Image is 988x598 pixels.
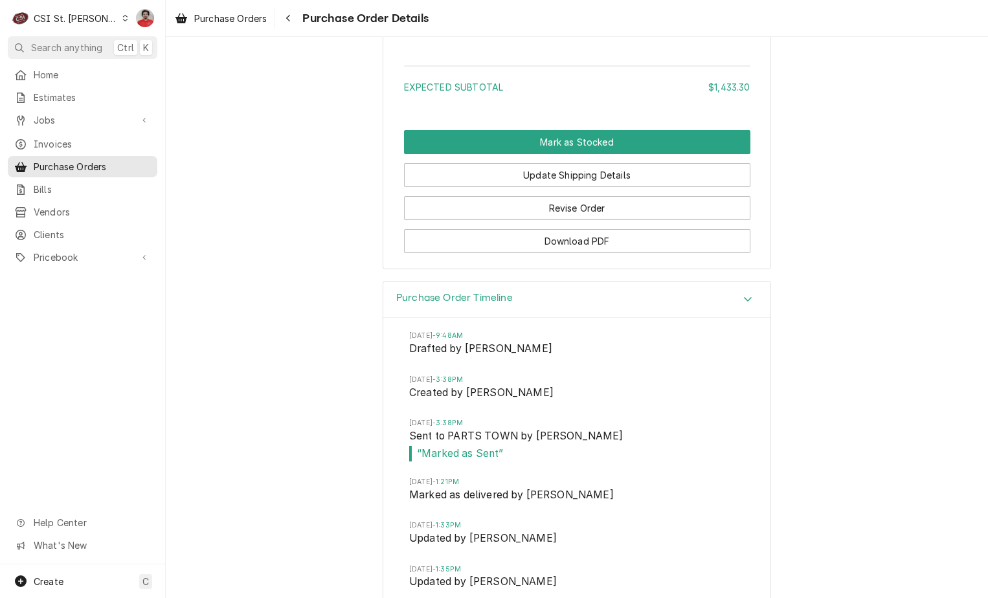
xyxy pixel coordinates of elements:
span: Event String [409,531,745,549]
a: Estimates [8,87,157,108]
span: Event String [409,574,745,592]
span: Expected Subtotal [404,82,504,93]
span: Event Message [409,446,745,461]
span: Jobs [34,113,131,127]
div: Amount Summary [404,61,750,103]
span: Purchase Orders [194,12,267,25]
a: Go to Help Center [8,512,157,533]
a: Go to Pricebook [8,247,157,268]
span: K [143,41,149,54]
a: Vendors [8,201,157,223]
a: Invoices [8,133,157,155]
a: Home [8,64,157,85]
button: Navigate back [278,8,298,28]
a: Purchase Orders [8,156,157,177]
div: Button Group [404,130,750,253]
span: Create [34,576,63,587]
em: 3:38PM [436,419,463,427]
span: Estimates [34,91,151,104]
em: 3:38PM [436,375,463,384]
span: Ctrl [117,41,134,54]
span: Timestamp [409,564,745,575]
em: 1:35PM [436,565,461,573]
span: Timestamp [409,418,745,428]
em: 1:21PM [436,478,459,486]
span: Help Center [34,516,150,529]
span: Pricebook [34,250,131,264]
span: Event String [409,341,745,359]
span: Timestamp [409,477,745,487]
li: Event [409,331,745,374]
span: Search anything [31,41,102,54]
span: Event String [409,428,745,447]
span: C [142,575,149,588]
em: 1:33PM [436,521,461,529]
span: What's New [34,538,150,552]
span: Clients [34,228,151,241]
a: Go to Jobs [8,109,157,131]
button: Update Shipping Details [404,163,750,187]
span: Event String [409,385,745,403]
div: Button Group Row [404,130,750,154]
span: Invoices [34,137,151,151]
li: Event [409,418,745,477]
a: Bills [8,179,157,200]
span: Event String [409,487,745,505]
li: Event [409,477,745,520]
a: Purchase Orders [170,8,272,29]
span: Timestamp [409,520,745,531]
li: Event [409,375,745,418]
span: Timestamp [409,375,745,385]
h3: Purchase Order Timeline [396,292,513,304]
div: Subtotal [404,80,750,94]
a: Go to What's New [8,535,157,556]
a: Clients [8,224,157,245]
span: Home [34,68,151,82]
span: Vendors [34,205,151,219]
div: Accordion Header [383,282,770,318]
em: 9:48AM [436,331,463,340]
div: Button Group Row [404,187,750,220]
button: Mark as Stocked [404,130,750,154]
button: Download PDF [404,229,750,253]
div: C [12,9,30,27]
span: Timestamp [409,331,745,341]
button: Search anythingCtrlK [8,36,157,59]
li: Event [409,520,745,564]
span: Bills [34,183,151,196]
div: $1,433.30 [708,80,750,94]
button: Revise Order [404,196,750,220]
div: Nicholas Faubert's Avatar [136,9,154,27]
span: Purchase Order Details [298,10,429,27]
div: Button Group Row [404,220,750,253]
button: Accordion Details Expand Trigger [383,282,770,318]
div: CSI St. Louis's Avatar [12,9,30,27]
div: NF [136,9,154,27]
span: Purchase Orders [34,160,151,173]
div: Button Group Row [404,154,750,187]
div: CSI St. [PERSON_NAME] [34,12,118,25]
